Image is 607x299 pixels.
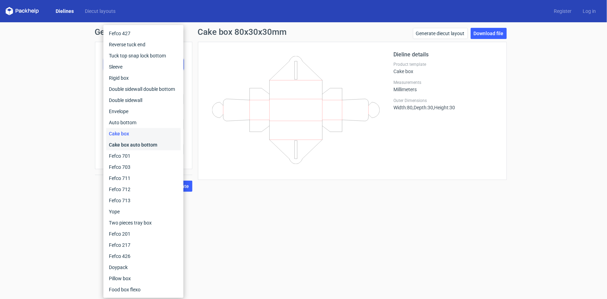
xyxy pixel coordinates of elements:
[394,62,498,74] div: Cake box
[50,8,79,15] a: Dielines
[106,162,181,173] div: Fefco 703
[106,72,181,84] div: Rigid box
[95,28,512,36] h1: Generate new dieline
[106,262,181,273] div: Doypack
[106,150,181,162] div: Fefco 701
[106,284,181,295] div: Food box flexo
[106,39,181,50] div: Reverse tuck end
[394,105,413,110] span: Width : 80
[106,106,181,117] div: Envelope
[413,28,468,39] a: Generate diecut layout
[79,8,121,15] a: Diecut layouts
[471,28,507,39] a: Download file
[394,50,498,59] h2: Dieline details
[106,84,181,95] div: Double sidewall double bottom
[413,105,433,110] span: , Depth : 30
[106,95,181,106] div: Double sidewall
[106,228,181,239] div: Fefco 201
[198,28,287,36] h1: Cake box 80x30x30mm
[106,239,181,251] div: Fefco 217
[106,184,181,195] div: Fefco 712
[394,98,498,103] label: Outer Dimensions
[394,80,498,92] div: Millimeters
[106,217,181,228] div: Two pieces tray box
[106,273,181,284] div: Pillow box
[433,105,455,110] span: , Height : 30
[106,50,181,61] div: Tuck top snap lock bottom
[106,117,181,128] div: Auto bottom
[548,8,577,15] a: Register
[577,8,601,15] a: Log in
[106,195,181,206] div: Fefco 713
[106,173,181,184] div: Fefco 711
[106,28,181,39] div: Fefco 427
[106,206,181,217] div: Yope
[394,62,498,67] label: Product template
[106,251,181,262] div: Fefco 426
[106,128,181,139] div: Cake box
[106,139,181,150] div: Cake box auto bottom
[394,80,498,85] label: Measurements
[106,61,181,72] div: Sleeve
